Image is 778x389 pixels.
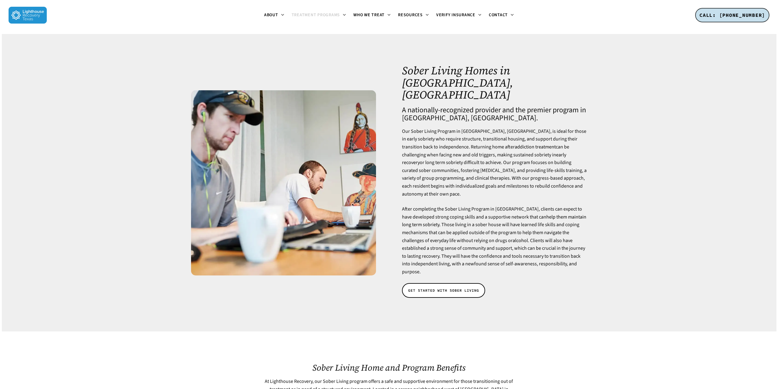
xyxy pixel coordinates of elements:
[288,13,350,18] a: Treatment Programs
[436,12,475,18] span: Verify Insurance
[433,13,485,18] a: Verify Insurance
[485,13,518,18] a: Contact
[350,13,394,18] a: Who We Treat
[398,12,423,18] span: Resources
[9,7,47,24] img: Lighthouse Recovery Texas
[699,12,765,18] span: CALL: [PHONE_NUMBER]
[695,8,769,23] a: CALL: [PHONE_NUMBER]
[256,363,522,372] h2: Sober Living Home and Program Benefits
[292,12,340,18] span: Treatment Programs
[402,65,587,101] h1: Sober Living Homes in [GEOGRAPHIC_DATA], [GEOGRAPHIC_DATA]
[264,12,278,18] span: About
[402,151,566,166] a: early recovery
[402,283,485,298] a: GET STARTED WITH SOBER LIVING
[513,237,528,244] a: alcohol
[402,106,587,122] h4: A nationally-recognized provider and the premier program in [GEOGRAPHIC_DATA], [GEOGRAPHIC_DATA].
[260,13,288,18] a: About
[402,205,587,276] p: After completing the Sober Living Program in [GEOGRAPHIC_DATA], clients can expect to have develo...
[515,144,556,150] a: addiction treatment
[353,12,385,18] span: Who We Treat
[489,12,508,18] span: Contact
[408,287,479,294] span: GET STARTED WITH SOBER LIVING
[394,13,433,18] a: Resources
[402,128,587,205] p: Our Sober Living Program in [GEOGRAPHIC_DATA], [GEOGRAPHIC_DATA], is ideal for those in early sob...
